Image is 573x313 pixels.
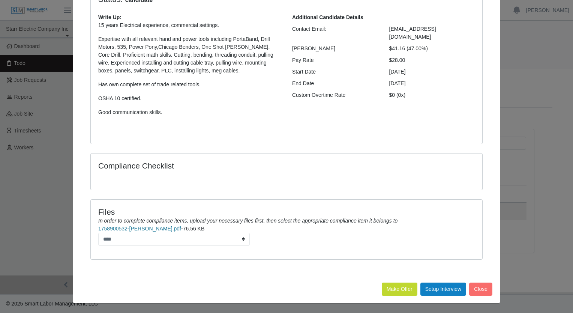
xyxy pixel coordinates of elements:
[98,225,475,246] li: -
[384,56,481,64] div: $28.00
[469,283,492,296] button: Close
[98,21,281,29] p: 15 years Electrical experience, commercial settings.
[98,218,397,224] i: In order to complete compliance items, upload your necessary files first, then select the appropr...
[420,283,466,296] button: Setup Interview
[286,91,384,99] div: Custom Overtime Rate
[382,283,417,296] button: Make Offer
[98,207,475,217] h4: Files
[389,92,406,98] span: $0 (0x)
[384,45,481,53] div: $41.16 (47.00%)
[389,80,406,86] span: [DATE]
[286,25,384,41] div: Contact Email:
[98,226,181,232] a: 1758900532-[PERSON_NAME].pdf
[183,226,205,232] span: 76.56 KB
[286,45,384,53] div: [PERSON_NAME]
[98,95,281,102] p: OSHA 10 certified.
[384,68,481,76] div: [DATE]
[98,161,345,170] h4: Compliance Checklist
[286,68,384,76] div: Start Date
[286,56,384,64] div: Pay Rate
[389,26,436,40] span: [EMAIL_ADDRESS][DOMAIN_NAME]
[286,80,384,87] div: End Date
[98,35,281,75] p: Expertise with all relevant hand and power tools including PortaBand, Drill Motors, 535, Power Po...
[98,81,281,89] p: Has own complete set of trade related tools.
[98,108,281,116] p: Good communication skills.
